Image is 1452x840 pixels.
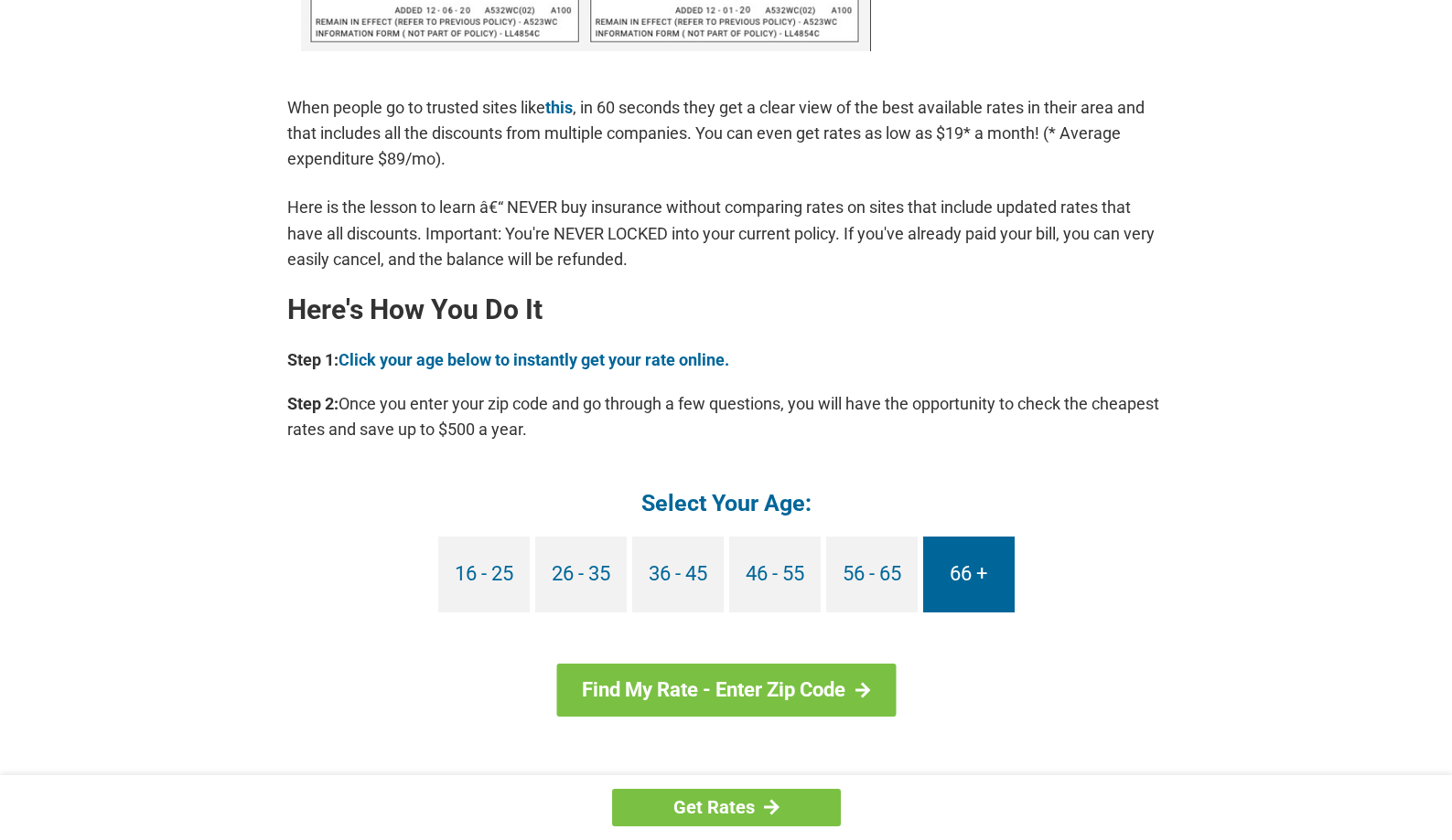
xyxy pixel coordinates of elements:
p: Here is the lesson to learn â€“ NEVER buy insurance without comparing rates on sites that include... [287,195,1166,271]
a: 66 + [923,537,1015,612]
a: Find My Rate - Enter Zip Code [556,664,896,717]
a: Get Rates [612,789,841,826]
h2: Here's How You Do It [287,295,1166,324]
a: 46 - 55 [729,537,821,612]
a: this [545,98,573,117]
b: Step 2: [287,394,339,413]
a: 56 - 65 [826,537,918,612]
p: When people go to trusted sites like , in 60 seconds they get a clear view of the best available ... [287,95,1166,172]
a: 16 - 25 [438,537,530,612]
p: Once you enter your zip code and go through a few questions, you will have the opportunity to che... [287,391,1166,442]
a: 26 - 35 [535,537,627,612]
a: Click your age below to instantly get your rate online. [339,350,729,369]
a: 36 - 45 [632,537,724,612]
h4: Select Your Age: [287,488,1166,518]
b: Step 1: [287,350,339,369]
